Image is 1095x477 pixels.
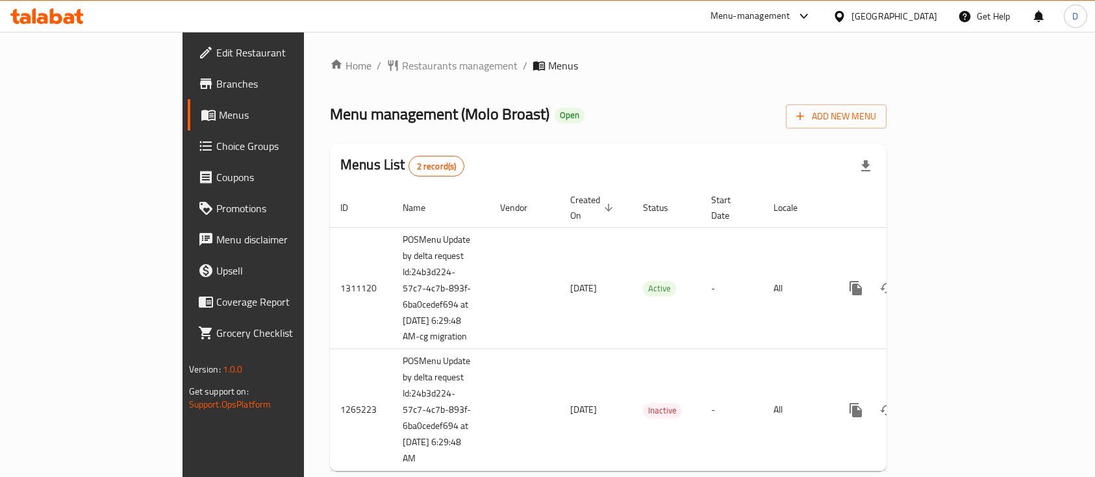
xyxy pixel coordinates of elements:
div: Active [643,281,676,297]
td: All [763,227,830,349]
span: Get support on: [189,383,249,400]
div: [GEOGRAPHIC_DATA] [851,9,937,23]
button: more [840,273,872,304]
div: Total records count [409,156,465,177]
a: Menus [188,99,366,130]
a: Choice Groups [188,130,366,162]
span: 1.0.0 [223,361,243,378]
div: Inactive [643,403,682,419]
a: Branches [188,68,366,99]
span: Menus [548,58,578,73]
button: Change Status [872,273,903,304]
span: [DATE] [570,401,597,418]
span: 2 record(s) [409,160,464,173]
td: All [763,349,830,471]
td: POSMenu Update by delta request Id:24b3d224-57c7-4c7b-893f-6ba0cedef694 at [DATE] 6:29:48 AM-cg m... [392,227,490,349]
a: Edit Restaurant [188,37,366,68]
table: enhanced table [330,188,975,472]
a: Restaurants management [386,58,518,73]
span: Menu disclaimer [216,232,355,247]
span: D [1072,9,1078,23]
button: Change Status [872,395,903,426]
span: Vendor [500,200,544,215]
span: Upsell [216,263,355,278]
span: ID [340,200,365,215]
span: Start Date [711,192,748,223]
div: Export file [850,151,881,182]
a: Support.OpsPlatform [189,396,271,413]
span: Choice Groups [216,138,355,154]
td: - [701,227,763,349]
a: Coverage Report [188,286,366,317]
span: Version: [189,361,221,378]
li: / [377,58,381,73]
td: - [701,349,763,471]
th: Actions [830,188,975,228]
span: Name [403,200,442,215]
span: Coupons [216,169,355,185]
a: Menu disclaimer [188,224,366,255]
span: Active [643,281,676,296]
span: Locale [774,200,814,215]
li: / [523,58,527,73]
button: Add New Menu [786,104,887,128]
span: Grocery Checklist [216,325,355,341]
a: Coupons [188,162,366,193]
a: Grocery Checklist [188,317,366,349]
span: Status [643,200,685,215]
span: Open [555,110,585,121]
div: Open [555,108,585,123]
nav: breadcrumb [330,58,887,73]
button: more [840,395,872,426]
span: [DATE] [570,280,597,297]
span: Add New Menu [796,108,876,125]
h2: Menus List [340,155,464,177]
span: Menu management ( Molo Broast ) [330,99,549,128]
div: Menu-management [711,8,790,24]
span: Edit Restaurant [216,45,355,60]
a: Promotions [188,193,366,224]
span: Coverage Report [216,294,355,310]
span: Branches [216,76,355,92]
td: POSMenu Update by delta request Id:24b3d224-57c7-4c7b-893f-6ba0cedef694 at [DATE] 6:29:48 AM [392,349,490,471]
span: Restaurants management [402,58,518,73]
span: Menus [219,107,355,123]
a: Upsell [188,255,366,286]
span: Created On [570,192,617,223]
span: Inactive [643,403,682,418]
span: Promotions [216,201,355,216]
